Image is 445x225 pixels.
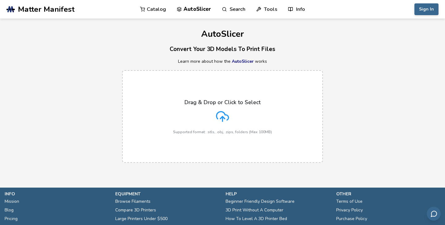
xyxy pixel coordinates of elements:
[115,214,167,223] a: Large Printers Under $500
[336,197,362,206] a: Terms of Use
[5,191,109,197] p: info
[226,214,287,223] a: How To Level A 3D Printer Bed
[336,191,441,197] p: other
[115,197,150,206] a: Browse Filaments
[226,191,330,197] p: help
[232,58,254,64] a: AutoSlicer
[18,5,74,14] span: Matter Manifest
[115,206,156,214] a: Compare 3D Printers
[336,206,363,214] a: Privacy Policy
[226,206,283,214] a: 3D Print Without A Computer
[5,214,18,223] a: Pricing
[184,99,261,105] p: Drag & Drop or Click to Select
[173,130,272,134] p: Supported format: .stls, .obj, .zips, folders (Max 100MB)
[226,197,295,206] a: Beginner Friendly Design Software
[427,207,441,221] button: Send feedback via email
[5,197,19,206] a: Mission
[336,214,367,223] a: Purchase Policy
[5,206,14,214] a: Blog
[115,191,220,197] p: equipment
[414,3,439,15] button: Sign In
